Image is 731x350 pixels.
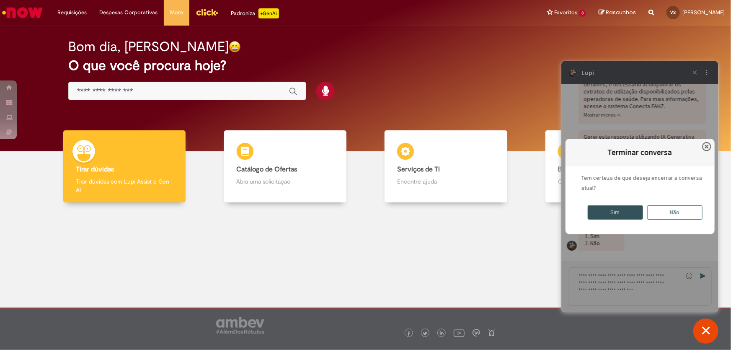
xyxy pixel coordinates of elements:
[44,130,205,203] a: Tirar dúvidas Tirar dúvidas com Lupi Assist e Gen Ai
[682,9,725,16] span: [PERSON_NAME]
[454,327,465,338] img: logo_footer_youtube.png
[423,332,427,336] img: logo_footer_twitter.png
[205,130,366,203] a: Catálogo de Ofertas Abra uma solicitação
[473,329,480,337] img: logo_footer_workplace.png
[99,8,158,17] span: Despesas Corporativas
[68,39,229,54] h2: Bom dia, [PERSON_NAME]
[671,10,676,15] span: VS
[76,177,173,194] p: Tirar dúvidas com Lupi Assist e Gen Ai
[561,61,718,312] iframe: Suporte do Bate-Papo
[554,8,577,17] span: Favoritos
[216,317,264,334] img: logo_footer_ambev_rotulo_gray.png
[170,8,183,17] span: More
[76,165,114,174] b: Tirar dúvidas
[488,329,496,337] img: logo_footer_naosei.png
[558,165,627,174] b: Base de Conhecimento
[366,130,527,203] a: Serviços de TI Encontre ajuda
[237,177,334,186] p: Abra uma solicitação
[68,58,663,73] h2: O que você procura hoje?
[407,332,411,336] img: logo_footer_facebook.png
[440,331,444,336] img: logo_footer_linkedin.png
[397,165,440,174] b: Serviços de TI
[606,8,636,16] span: Rascunhos
[196,6,218,18] img: click_logo_yellow_360x200.png
[1,4,44,21] img: ServiceNow
[558,177,655,186] p: Consulte e aprenda
[599,9,636,17] a: Rascunhos
[237,165,297,174] b: Catálogo de Ofertas
[229,41,241,53] img: happy-face.png
[579,10,586,17] span: 3
[397,177,494,186] p: Encontre ajuda
[231,8,279,18] div: Padroniza
[693,319,718,344] button: Fechar conversa de suporte
[526,130,687,203] a: Base de Conhecimento Consulte e aprenda
[258,8,279,18] p: +GenAi
[57,8,87,17] span: Requisições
